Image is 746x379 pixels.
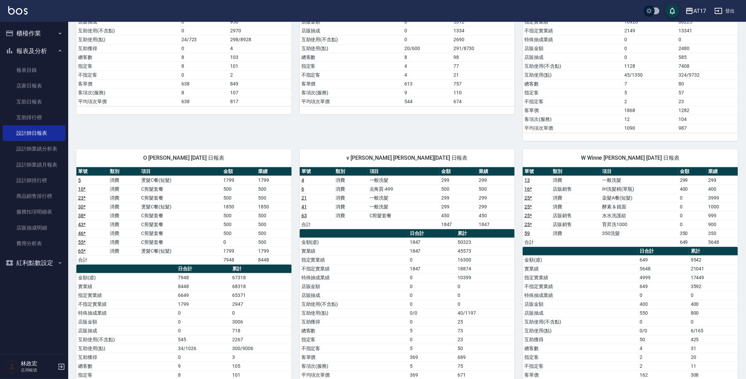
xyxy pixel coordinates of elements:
td: 消費 [334,193,368,202]
td: 消費 [108,202,140,211]
td: 10928 [623,17,677,26]
td: 0 [180,70,228,79]
td: 45/1350 [623,70,677,79]
td: 指定實業績 [76,291,176,300]
td: 299 [477,176,514,185]
td: 450 [477,211,514,220]
td: 0 [677,35,738,44]
td: 4999 [638,273,689,282]
td: 500 [222,211,256,220]
td: 8448 [256,255,291,264]
td: 8 [180,88,228,97]
button: 報表及分析 [3,42,65,60]
td: 0 [403,26,451,35]
td: 消費 [108,238,140,247]
th: 項目 [600,167,678,176]
td: 0 [623,53,677,62]
a: 服務扣項明細表 [3,204,65,220]
td: 1128 [623,62,677,70]
td: 350 [678,229,706,238]
td: 金額(虛) [300,238,408,247]
td: 5648 [706,238,738,247]
td: 1000 [706,202,738,211]
td: 101 [228,62,291,70]
td: 指定實業績 [300,255,408,264]
td: 299 [477,202,514,211]
td: 88225 [677,17,738,26]
td: 1799 [222,247,256,255]
td: 互助獲得 [76,44,180,53]
td: 店販銷售 [551,185,601,193]
td: 客單價 [300,79,403,88]
td: 500 [256,185,291,193]
th: 單號 [300,167,334,176]
td: 店販銷售 [551,220,601,229]
td: 400 [678,185,706,193]
th: 項目 [368,167,439,176]
td: 0 [678,211,706,220]
td: 消費 [108,220,140,229]
td: 0 [456,291,514,300]
button: 登出 [712,5,738,17]
td: 客單價 [523,106,623,115]
td: 649 [678,238,706,247]
span: v [PERSON_NAME] [PERSON_NAME][DATE] 日報表 [308,155,507,161]
a: 互助排行榜 [3,110,65,125]
td: 500 [222,185,256,193]
a: 設計師業績分析表 [3,141,65,157]
td: 500 [256,229,291,238]
td: 金額(虛) [76,273,176,282]
td: 350 [706,229,738,238]
td: 2149 [623,26,677,35]
td: 7 [623,79,677,88]
td: 不指定客 [300,70,403,79]
td: 2 [623,97,677,106]
td: 0 [623,44,677,53]
td: 合計 [300,220,334,229]
td: 2 [228,70,291,79]
img: Logo [8,6,28,15]
td: 3999 [706,193,738,202]
td: 消費 [334,211,368,220]
td: 不指定實業績 [300,264,408,273]
td: 67318 [230,273,292,282]
th: 日合計 [408,229,456,238]
td: 總客數 [76,53,180,62]
td: 50323 [456,238,514,247]
td: IH洗髮精(單瓶) [600,185,678,193]
td: 77 [452,62,514,70]
span: O [PERSON_NAME] [DATE] 日報表 [85,155,283,161]
td: 1850 [256,202,291,211]
td: C剪髮套餐 [139,193,222,202]
td: 互助使用(點) [523,70,623,79]
td: 不指定客 [523,97,623,106]
td: 平均項次單價 [76,97,180,106]
td: 9542 [689,255,738,264]
td: 去角質-499 [368,185,439,193]
a: 5 [78,177,81,183]
td: 指定客 [523,88,623,97]
table: a dense table [76,167,292,265]
td: 2480 [677,44,738,53]
td: 900 [706,220,738,229]
td: 消費 [551,229,601,238]
td: 57 [677,88,738,97]
td: 0 [403,35,451,44]
td: 消費 [334,202,368,211]
td: 一般洗髮 [600,176,678,185]
td: 68318 [230,282,292,291]
td: 500 [222,220,256,229]
td: 950 [228,17,291,26]
td: 平均項次單價 [523,124,623,132]
td: 0 [408,273,456,282]
td: 7948 [176,273,230,282]
td: 店販金額 [523,44,623,53]
td: C剪髮套餐 [139,185,222,193]
td: 12 [623,115,677,124]
td: 店販銷售 [551,211,601,220]
td: 1282 [677,106,738,115]
td: 21 [452,70,514,79]
td: 2690 [452,35,514,44]
td: 4 [228,44,291,53]
td: 674 [452,97,514,106]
